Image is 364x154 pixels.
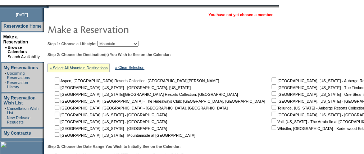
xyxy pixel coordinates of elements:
[47,52,171,57] b: Step 2: Choose the Destination(s) You Wish to See on the Calendar:
[5,55,7,59] td: ·
[4,131,31,136] a: My Contracts
[7,71,30,80] a: Upcoming Reservations
[47,144,181,149] b: Step 3: Choose the Date Range You Wish to Initially See on the Calendar:
[3,34,28,45] a: Make a Reservation
[7,116,30,124] a: New Release Requests
[209,13,273,17] span: You have not yet chosen a member.
[16,13,28,17] span: [DATE]
[46,5,49,8] img: promoShadowLeftCorner.gif
[7,80,28,89] a: Reservation History
[4,24,41,29] a: Reservation Home
[47,42,96,46] b: Step 1: Choose a Lifestyle:
[8,45,27,54] a: Browse Calendars
[53,99,265,103] nobr: [GEOGRAPHIC_DATA], [GEOGRAPHIC_DATA] - The Hideaways Club: [GEOGRAPHIC_DATA], [GEOGRAPHIC_DATA]
[5,80,6,89] td: ·
[5,45,7,50] b: »
[53,79,219,83] nobr: Aspen, [GEOGRAPHIC_DATA] Resorts Collection: [GEOGRAPHIC_DATA][PERSON_NAME]
[8,55,40,59] a: Search Availability
[5,106,6,115] td: ·
[50,66,108,70] a: » Select All Mountain Destinations
[7,106,38,115] a: Cancellation Wish List
[53,92,238,97] nobr: [GEOGRAPHIC_DATA], [US_STATE][GEOGRAPHIC_DATA] Resorts Collection: [GEOGRAPHIC_DATA]
[5,71,6,80] td: ·
[4,65,38,70] a: My Reservations
[53,126,167,131] nobr: [GEOGRAPHIC_DATA], [US_STATE] - [GEOGRAPHIC_DATA]
[53,85,191,90] nobr: [GEOGRAPHIC_DATA], [US_STATE] - [GEOGRAPHIC_DATA], [US_STATE]
[47,22,191,36] img: pgTtlMakeReservation.gif
[4,95,36,106] a: My Reservation Wish List
[115,65,144,70] a: » Clear Selection
[53,120,167,124] nobr: [GEOGRAPHIC_DATA], [US_STATE] - [GEOGRAPHIC_DATA]
[53,133,195,137] nobr: [GEOGRAPHIC_DATA], [US_STATE] - Mountainside at [GEOGRAPHIC_DATA]
[5,116,6,124] td: ·
[53,113,167,117] nobr: [GEOGRAPHIC_DATA], [US_STATE] - [GEOGRAPHIC_DATA]
[53,106,228,110] nobr: [GEOGRAPHIC_DATA], [GEOGRAPHIC_DATA] - [GEOGRAPHIC_DATA], [GEOGRAPHIC_DATA]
